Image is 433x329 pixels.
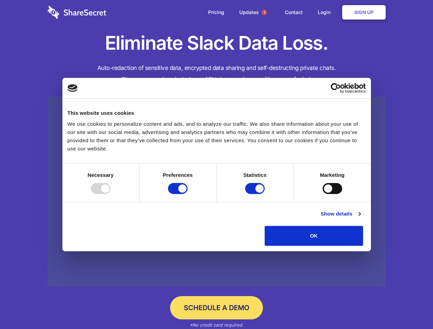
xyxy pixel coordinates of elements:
a: Pricing [201,2,231,23]
button: OK [265,226,363,246]
a: Show details [321,210,360,218]
strong: Preferences [163,172,193,178]
span: 1 [262,10,267,15]
div: This website uses cookies [68,109,366,117]
strong: Statistics [243,172,267,178]
em: *No credit card required. [190,322,243,328]
a: Contact [278,2,310,23]
strong: Marketing [320,172,345,178]
h1: Eliminate Slack Data Loss. [48,31,386,56]
a: Schedule a Demo [170,296,263,319]
div: We use cookies to personalize content and ads, and to analyze our traffic. We also share informat... [68,120,366,153]
h4: Auto-redaction of sensitive data, encrypted data sharing and self-destructing private chats. Shar... [48,62,386,85]
a: Wistia video thumbnail [48,97,386,287]
strong: Necessary [88,172,114,178]
img: logo [68,84,78,92]
a: Usercentrics Cookiebot - opens in a new window [306,83,366,93]
img: logo-wordmark-white-trans-d4663122ce5f474addd5e946df7df03e33cb6a1c49d2221995e7729f52c070b2.svg [48,6,106,19]
a: Sign Up [342,5,386,20]
a: Login [311,2,341,23]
